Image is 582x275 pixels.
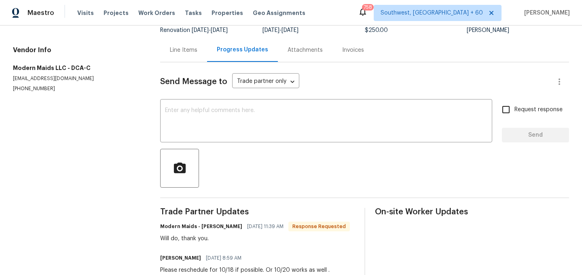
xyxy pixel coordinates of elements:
span: [DATE] [192,27,209,33]
span: Geo Assignments [253,9,305,17]
span: Southwest, [GEOGRAPHIC_DATA] + 60 [381,9,483,17]
div: [PERSON_NAME] [467,27,569,33]
span: [DATE] [281,27,298,33]
div: Attachments [288,46,323,54]
h5: Modern Maids LLC - DCA-C [13,64,141,72]
div: Progress Updates [217,46,268,54]
span: [DATE] 11:39 AM [247,222,284,231]
div: 758 [364,3,372,11]
span: Properties [212,9,243,17]
span: Visits [77,9,94,17]
div: Will do, thank you. [160,235,350,243]
span: Maestro [28,9,54,17]
span: On-site Worker Updates [375,208,569,216]
span: Trade Partner Updates [160,208,355,216]
div: Line Items [170,46,197,54]
h6: [PERSON_NAME] [160,254,201,262]
span: $250.00 [365,27,388,33]
span: Request response [514,106,563,114]
span: Tasks [185,10,202,16]
span: - [192,27,228,33]
div: Invoices [342,46,364,54]
span: Send Message to [160,78,227,86]
span: [DATE] [211,27,228,33]
span: Projects [104,9,129,17]
p: [EMAIL_ADDRESS][DOMAIN_NAME] [13,75,141,82]
span: - [262,27,298,33]
span: Renovation [160,27,228,33]
h4: Vendor Info [13,46,141,54]
span: Response Requested [289,222,349,231]
div: Please reschedule for 10/18 if possible. Or 10/20 works as well . [160,266,330,274]
p: [PHONE_NUMBER] [13,85,141,92]
h6: Modern Maids - [PERSON_NAME] [160,222,242,231]
span: [PERSON_NAME] [521,9,570,17]
span: Work Orders [138,9,175,17]
div: Trade partner only [232,75,299,89]
span: [DATE] 8:59 AM [206,254,241,262]
span: [DATE] [262,27,279,33]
